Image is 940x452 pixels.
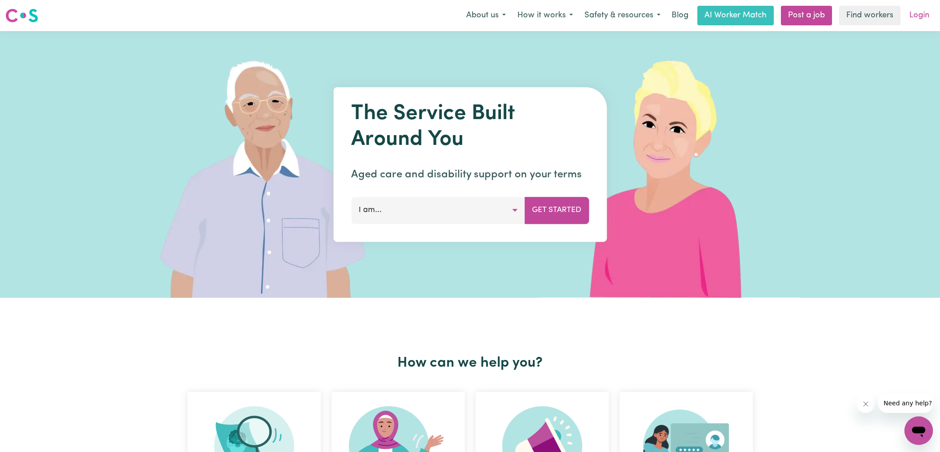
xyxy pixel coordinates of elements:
img: Careseekers logo [5,8,38,24]
iframe: Close message [857,395,875,413]
button: Safety & resources [579,6,666,25]
a: AI Worker Match [697,6,774,25]
button: How it works [512,6,579,25]
button: About us [460,6,512,25]
a: Login [904,6,935,25]
button: I am... [351,197,525,224]
h1: The Service Built Around You [351,101,589,152]
h2: How can we help you? [182,355,758,372]
a: Blog [666,6,694,25]
a: Post a job [781,6,832,25]
iframe: Message from company [878,393,933,413]
button: Get Started [524,197,589,224]
iframe: Button to launch messaging window [904,416,933,445]
a: Careseekers logo [5,5,38,26]
a: Find workers [839,6,900,25]
p: Aged care and disability support on your terms [351,167,589,183]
